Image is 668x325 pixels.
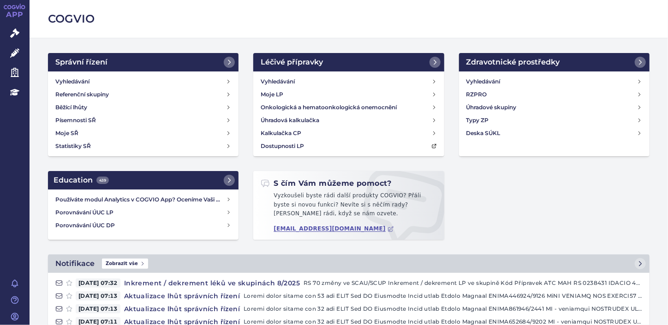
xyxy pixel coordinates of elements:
[52,88,235,101] a: Referenční skupiny
[52,127,235,140] a: Moje SŘ
[253,53,444,71] a: Léčivé přípravky
[52,193,235,206] a: Používáte modul Analytics v COGVIO App? Oceníme Vaši zpětnou vazbu!
[52,75,235,88] a: Vyhledávání
[466,90,487,99] h4: RZPRO
[48,11,650,27] h2: COGVIO
[55,142,91,151] h4: Statistiky SŘ
[52,101,235,114] a: Běžící lhůty
[257,140,440,153] a: Dostupnosti LP
[257,88,440,101] a: Moje LP
[55,129,78,138] h4: Moje SŘ
[96,177,109,184] span: 439
[274,225,394,232] a: [EMAIL_ADDRESS][DOMAIN_NAME]
[55,208,226,217] h4: Porovnávání ÚUC LP
[120,278,304,288] h4: Inkrement / dekrement léků ve skupinách 8/2025
[261,57,323,68] h2: Léčivé přípravky
[304,278,642,288] p: RS 70 změny ve SCAU/SCUP Inkrement / dekrement LP ve skupině Kód Přípravek ATC MAH RS 0238431 IDA...
[48,171,239,189] a: Education439
[55,221,226,230] h4: Porovnávání ÚUC DP
[459,53,650,71] a: Zdravotnické prostředky
[466,116,489,125] h4: Typy ZP
[466,77,501,86] h4: Vyhledávání
[261,142,304,151] h4: Dostupnosti LP
[55,116,96,125] h4: Písemnosti SŘ
[261,103,397,112] h4: Onkologická a hematoonkologická onemocnění
[463,101,646,114] a: Úhradové skupiny
[244,291,642,301] p: Loremi dolor sitame con 53 adi ELIT Sed DO Eiusmodte Incid utlab Etdolo Magnaal ENIMA446924/9126 ...
[120,304,244,313] h4: Aktualizace lhůt správních řízení
[76,278,120,288] span: [DATE] 07:32
[261,77,295,86] h4: Vyhledávání
[48,53,239,71] a: Správní řízení
[120,291,244,301] h4: Aktualizace lhůt správních řízení
[261,178,392,189] h2: S čím Vám můžeme pomoct?
[76,291,120,301] span: [DATE] 07:13
[261,116,319,125] h4: Úhradová kalkulačka
[257,75,440,88] a: Vyhledávání
[52,114,235,127] a: Písemnosti SŘ
[257,114,440,127] a: Úhradová kalkulačka
[466,103,517,112] h4: Úhradové skupiny
[52,219,235,232] a: Porovnávání ÚUC DP
[257,101,440,114] a: Onkologická a hematoonkologická onemocnění
[52,206,235,219] a: Porovnávání ÚUC LP
[102,259,148,269] span: Zobrazit vše
[463,127,646,140] a: Deska SÚKL
[463,75,646,88] a: Vyhledávání
[463,114,646,127] a: Typy ZP
[466,57,560,68] h2: Zdravotnické prostředky
[52,140,235,153] a: Statistiky SŘ
[55,90,109,99] h4: Referenční skupiny
[48,254,650,273] a: NotifikaceZobrazit vše
[244,304,642,313] p: Loremi dolor sitame con 32 adi ELIT Sed DO Eiusmodte Incid utlab Etdolo Magnaal ENIMA861946/2441 ...
[54,175,109,186] h2: Education
[55,77,89,86] h4: Vyhledávání
[257,127,440,140] a: Kalkulačka CP
[55,103,87,112] h4: Běžící lhůty
[55,57,107,68] h2: Správní řízení
[55,258,95,269] h2: Notifikace
[76,304,120,313] span: [DATE] 07:13
[55,195,226,204] h4: Používáte modul Analytics v COGVIO App? Oceníme Vaši zpětnou vazbu!
[261,191,436,222] p: Vyzkoušeli byste rádi další produkty COGVIO? Přáli byste si novou funkci? Nevíte si s něčím rady?...
[261,90,283,99] h4: Moje LP
[466,129,501,138] h4: Deska SÚKL
[463,88,646,101] a: RZPRO
[261,129,301,138] h4: Kalkulačka CP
